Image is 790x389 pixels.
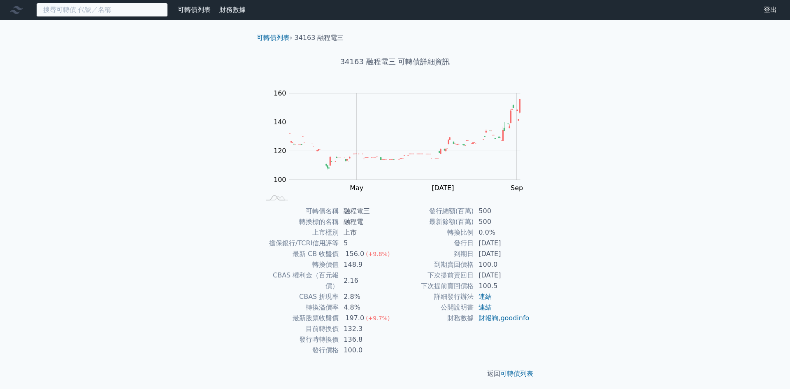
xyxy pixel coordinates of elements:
td: 最新 CB 收盤價 [260,249,339,259]
tspan: Sep [511,184,523,192]
td: 公開說明書 [395,302,474,313]
td: 上市櫃別 [260,227,339,238]
tspan: [DATE] [432,184,454,192]
tspan: 100 [274,176,286,184]
tspan: 160 [274,89,286,97]
a: 連結 [479,293,492,300]
td: 融程電三 [339,206,395,217]
td: 目前轉換價 [260,324,339,334]
td: 4.8% [339,302,395,313]
td: 最新餘額(百萬) [395,217,474,227]
td: [DATE] [474,238,530,249]
td: [DATE] [474,270,530,281]
a: 登出 [757,3,783,16]
td: 轉換標的名稱 [260,217,339,227]
td: CBAS 折現率 [260,291,339,302]
input: 搜尋可轉債 代號／名稱 [36,3,168,17]
tspan: May [350,184,363,192]
td: 100.0 [339,345,395,356]
td: 132.3 [339,324,395,334]
td: 148.9 [339,259,395,270]
li: 34163 融程電三 [295,33,344,43]
td: 財務數據 [395,313,474,324]
td: 轉換比例 [395,227,474,238]
td: , [474,313,530,324]
td: 下次提前賣回價格 [395,281,474,291]
td: 下次提前賣回日 [395,270,474,281]
span: (+9.7%) [366,315,390,321]
td: 2.16 [339,270,395,291]
td: 到期賣回價格 [395,259,474,270]
td: 136.8 [339,334,395,345]
td: 100.5 [474,281,530,291]
tspan: 140 [274,118,286,126]
g: Chart [270,89,533,192]
td: 2.8% [339,291,395,302]
h1: 34163 融程電三 可轉債詳細資訊 [250,56,540,68]
a: 財報狗 [479,314,498,322]
tspan: 120 [274,147,286,155]
a: 可轉債列表 [500,370,533,377]
g: Series [289,99,520,169]
td: 100.0 [474,259,530,270]
td: 發行時轉換價 [260,334,339,345]
td: 到期日 [395,249,474,259]
a: 可轉債列表 [257,34,290,42]
td: 融程電 [339,217,395,227]
td: 發行總額(百萬) [395,206,474,217]
li: › [257,33,292,43]
td: 500 [474,206,530,217]
td: 最新股票收盤價 [260,313,339,324]
a: 可轉債列表 [178,6,211,14]
td: 轉換價值 [260,259,339,270]
td: 0.0% [474,227,530,238]
td: 發行價格 [260,345,339,356]
a: 連結 [479,303,492,311]
a: goodinfo [500,314,529,322]
td: 發行日 [395,238,474,249]
td: 5 [339,238,395,249]
a: 財務數據 [219,6,246,14]
span: (+9.8%) [366,251,390,257]
div: 156.0 [344,249,366,259]
td: 轉換溢價率 [260,302,339,313]
td: CBAS 權利金（百元報價） [260,270,339,291]
td: 上市 [339,227,395,238]
td: 擔保銀行/TCRI信用評等 [260,238,339,249]
td: 詳細發行辦法 [395,291,474,302]
p: 返回 [250,369,540,379]
td: 可轉債名稱 [260,206,339,217]
td: [DATE] [474,249,530,259]
div: 197.0 [344,313,366,324]
td: 500 [474,217,530,227]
